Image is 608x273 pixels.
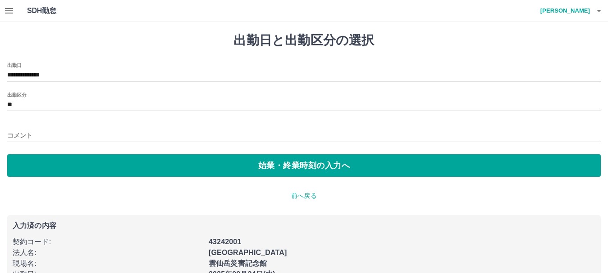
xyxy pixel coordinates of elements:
b: 雲仙岳災害記念館 [209,260,267,267]
p: 現場名 : [13,258,203,269]
button: 始業・終業時刻の入力へ [7,154,601,177]
label: 出勤区分 [7,91,26,98]
b: 43242001 [209,238,241,246]
p: 前へ戻る [7,191,601,201]
b: [GEOGRAPHIC_DATA] [209,249,287,256]
label: 出勤日 [7,62,22,68]
p: 入力済の内容 [13,222,595,229]
p: 法人名 : [13,247,203,258]
h1: 出勤日と出勤区分の選択 [7,33,601,48]
p: 契約コード : [13,237,203,247]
